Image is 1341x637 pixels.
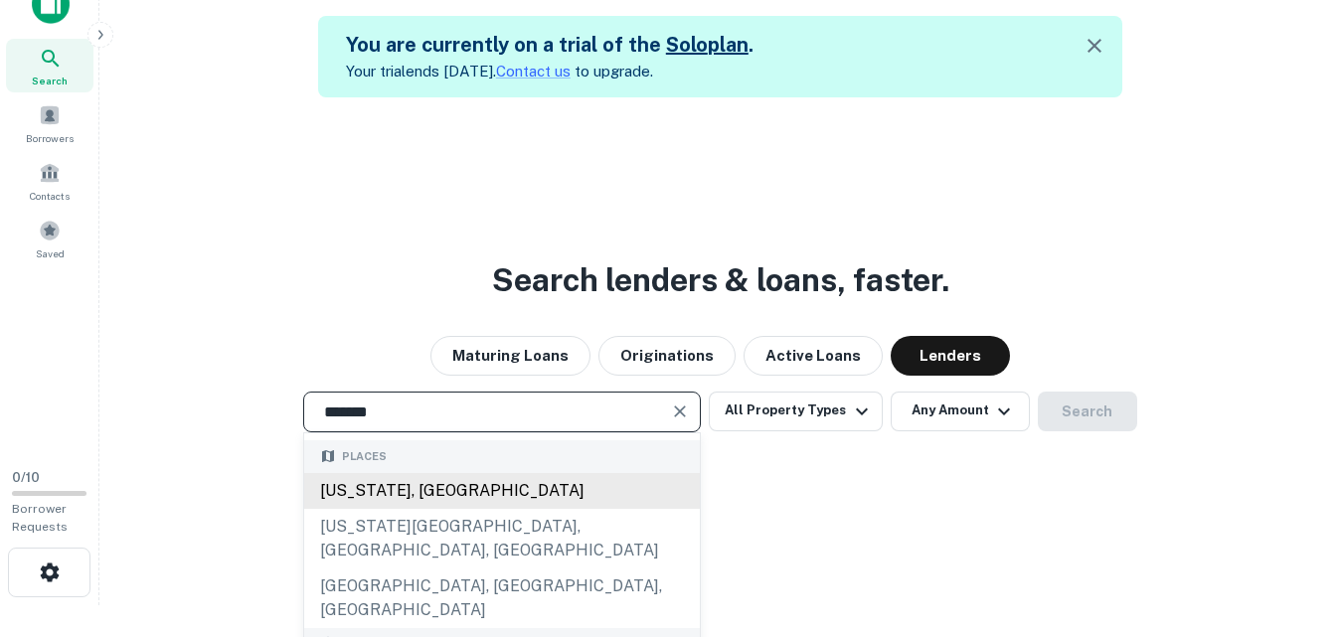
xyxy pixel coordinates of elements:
[598,336,736,376] button: Originations
[492,256,949,304] h3: Search lenders & loans, faster.
[342,448,387,465] span: Places
[26,130,74,146] span: Borrowers
[6,212,93,265] a: Saved
[709,392,882,431] button: All Property Types
[666,33,749,57] a: Soloplan
[6,39,93,92] a: Search
[666,398,694,425] button: Clear
[304,473,700,509] div: [US_STATE], [GEOGRAPHIC_DATA]
[12,502,68,534] span: Borrower Requests
[346,30,754,60] h5: You are currently on a trial of the .
[891,336,1010,376] button: Lenders
[30,188,70,204] span: Contacts
[1242,478,1341,573] iframe: Chat Widget
[304,568,700,628] div: [GEOGRAPHIC_DATA], [GEOGRAPHIC_DATA], [GEOGRAPHIC_DATA]
[346,60,754,83] p: Your trial ends [DATE]. to upgrade.
[6,96,93,150] a: Borrowers
[430,336,590,376] button: Maturing Loans
[744,336,883,376] button: Active Loans
[32,73,68,88] span: Search
[304,509,700,568] div: [US_STATE][GEOGRAPHIC_DATA], [GEOGRAPHIC_DATA], [GEOGRAPHIC_DATA]
[36,245,65,261] span: Saved
[496,63,571,80] a: Contact us
[6,154,93,208] a: Contacts
[12,470,40,485] span: 0 / 10
[891,392,1030,431] button: Any Amount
